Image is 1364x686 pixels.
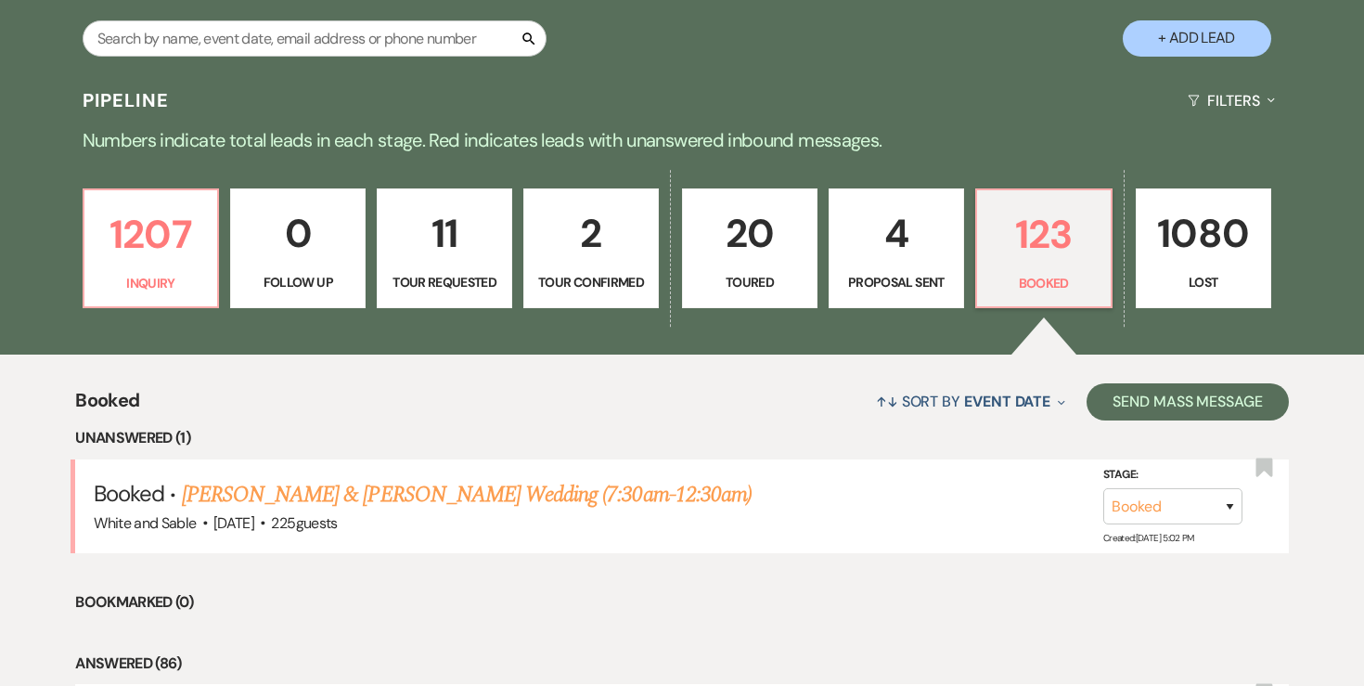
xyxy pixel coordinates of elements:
a: 4Proposal Sent [829,188,964,309]
span: 225 guests [271,513,337,533]
h3: Pipeline [83,87,170,113]
p: 2 [535,202,647,265]
span: Booked [94,479,164,508]
span: ↑↓ [876,392,898,411]
p: Inquiry [96,273,207,293]
li: Unanswered (1) [75,426,1289,450]
a: 20Toured [682,188,817,309]
p: 20 [694,202,805,265]
span: Event Date [964,392,1050,411]
p: Toured [694,272,805,292]
a: 0Follow Up [230,188,366,309]
span: Booked [75,386,139,426]
p: 1207 [96,203,207,265]
span: White and Sable [94,513,196,533]
li: Answered (86) [75,652,1289,676]
p: Lost [1148,272,1259,292]
a: 2Tour Confirmed [523,188,659,309]
span: [DATE] [213,513,254,533]
p: 4 [841,202,952,265]
p: 0 [242,202,354,265]
p: Numbers indicate total leads in each stage. Red indicates leads with unanswered inbound messages. [14,125,1350,155]
p: Booked [988,273,1100,293]
p: Tour Requested [389,272,500,292]
a: 123Booked [975,188,1113,309]
button: Filters [1180,76,1281,125]
label: Stage: [1103,464,1242,485]
p: 11 [389,202,500,265]
button: + Add Lead [1123,20,1271,57]
p: Tour Confirmed [535,272,647,292]
button: Send Mass Message [1087,383,1289,421]
p: 1080 [1148,202,1259,265]
button: Sort By Event Date [869,377,1073,426]
a: [PERSON_NAME] & [PERSON_NAME] Wedding (7:30am-12:30am) [182,478,752,511]
a: 1080Lost [1136,188,1271,309]
li: Bookmarked (0) [75,590,1289,615]
a: 1207Inquiry [83,188,220,309]
p: Proposal Sent [841,272,952,292]
p: Follow Up [242,272,354,292]
a: 11Tour Requested [377,188,512,309]
span: Created: [DATE] 5:02 PM [1103,532,1194,544]
input: Search by name, event date, email address or phone number [83,20,547,57]
p: 123 [988,203,1100,265]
